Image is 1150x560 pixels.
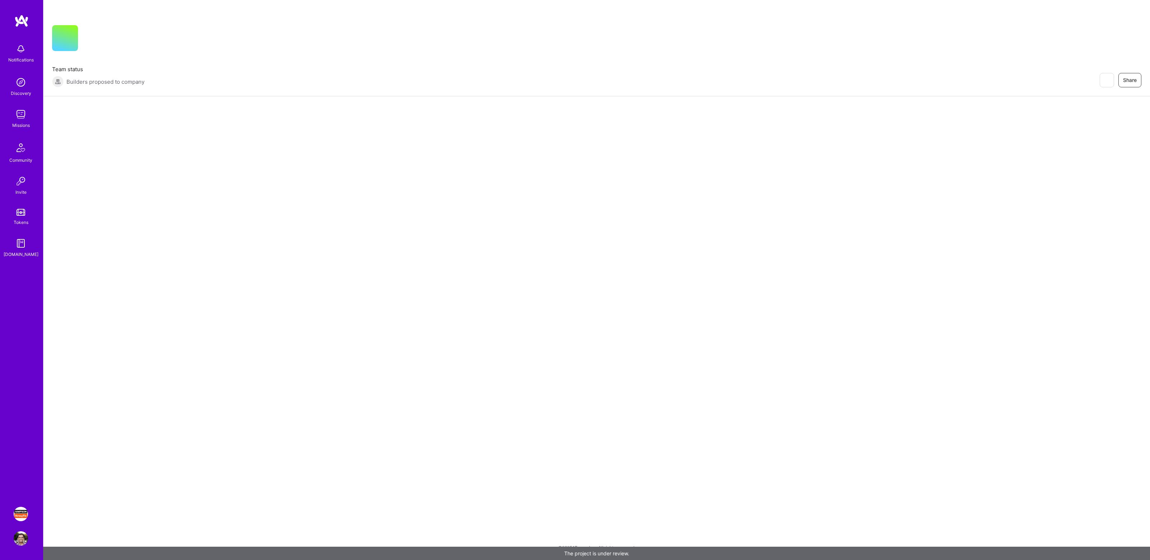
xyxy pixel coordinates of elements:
img: Builders proposed to company [52,76,64,87]
a: Simpson Strong-Tie: Product Manager [12,507,30,521]
span: Team status [52,65,144,73]
img: tokens [17,209,25,216]
a: User Avatar [12,531,30,546]
img: logo [14,14,29,27]
img: teamwork [14,107,28,121]
i: icon CompanyGray [87,37,92,42]
div: Missions [12,121,30,129]
i: icon EyeClosed [1104,77,1109,83]
img: bell [14,42,28,56]
div: [DOMAIN_NAME] [4,251,38,258]
img: discovery [14,75,28,89]
img: Simpson Strong-Tie: Product Manager [14,507,28,521]
img: Community [12,139,29,156]
div: The project is under review. [43,547,1150,560]
div: Tokens [14,219,28,226]
div: Notifications [8,56,34,64]
img: User Avatar [14,531,28,546]
button: Share [1118,73,1141,87]
div: Discovery [11,89,31,97]
div: Community [9,156,32,164]
span: Share [1123,77,1137,84]
div: Invite [15,188,27,196]
img: Invite [14,174,28,188]
span: Builders proposed to company [66,78,144,86]
img: guide book [14,236,28,251]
